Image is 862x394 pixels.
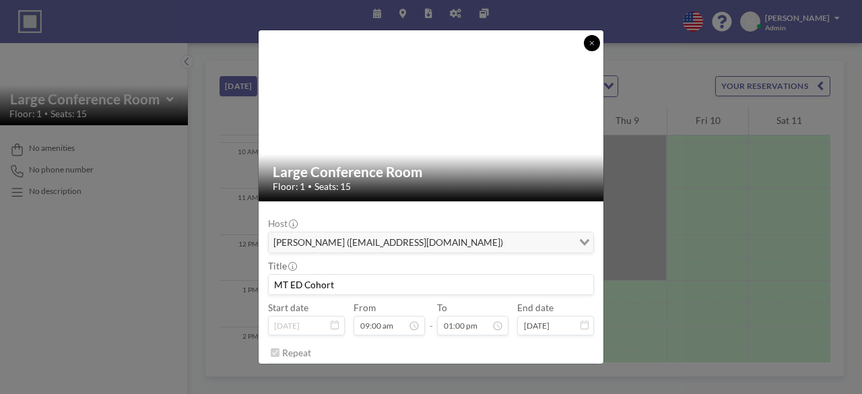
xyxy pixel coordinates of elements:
[268,260,296,271] label: Title
[354,302,376,313] label: From
[430,306,433,331] span: -
[269,363,593,384] div: Search for option
[517,302,554,313] label: End date
[308,182,312,191] span: •
[271,235,506,251] span: [PERSON_NAME] ([EMAIL_ADDRESS][DOMAIN_NAME])
[437,302,447,313] label: To
[269,275,593,294] input: (No title)
[268,218,297,229] label: Host
[282,347,311,358] label: Repeat
[268,302,308,313] label: Start date
[273,164,591,181] h2: Large Conference Room
[273,180,305,192] span: Floor: 1
[314,180,351,192] span: Seats: 15
[269,232,593,253] div: Search for option
[507,235,571,251] input: Search for option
